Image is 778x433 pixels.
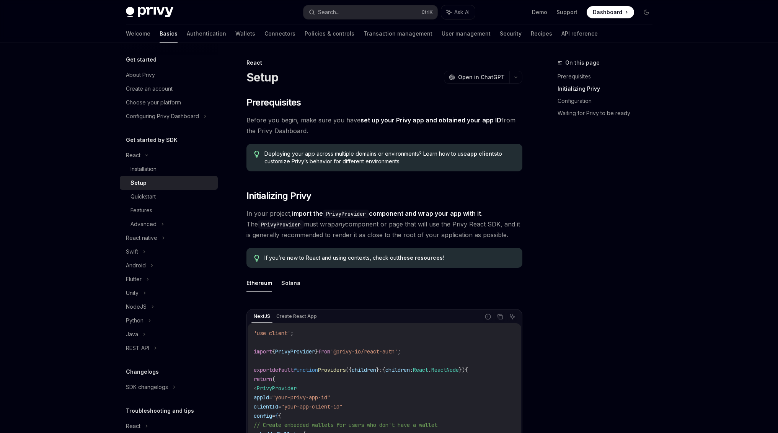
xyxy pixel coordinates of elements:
[558,107,659,119] a: Waiting for Privy to be ready
[565,58,600,67] span: On this page
[318,8,339,17] div: Search...
[126,343,149,353] div: REST API
[126,275,142,284] div: Flutter
[254,366,272,373] span: export
[246,208,522,240] span: In your project, . The must wrap component or page that will use the Privy React SDK, and it is g...
[294,366,318,373] span: function
[254,330,290,337] span: 'use client'
[382,366,385,373] span: {
[120,82,218,96] a: Create an account
[379,366,382,373] span: :
[126,330,138,339] div: Java
[421,9,433,15] span: Ctrl K
[126,383,168,392] div: SDK changelogs
[556,8,577,16] a: Support
[272,348,275,355] span: {
[246,96,301,109] span: Prerequisites
[254,348,272,355] span: import
[254,412,272,419] span: config
[130,220,157,229] div: Advanced
[246,70,278,84] h1: Setup
[126,112,199,121] div: Configuring Privy Dashboard
[272,366,294,373] span: default
[385,366,410,373] span: children
[126,302,147,311] div: NodeJS
[120,162,218,176] a: Installation
[500,24,522,43] a: Security
[126,247,138,256] div: Swift
[278,403,281,410] span: =
[126,70,155,80] div: About Privy
[235,24,255,43] a: Wallets
[120,203,218,217] a: Features
[465,366,468,373] span: {
[130,192,156,201] div: Quickstart
[352,366,376,373] span: children
[126,261,146,270] div: Android
[303,5,437,19] button: Search...CtrlK
[254,255,259,262] svg: Tip
[126,84,173,93] div: Create an account
[120,68,218,82] a: About Privy
[246,190,312,202] span: Initializing Privy
[431,366,459,373] span: ReactNode
[246,59,522,67] div: React
[278,412,281,419] span: {
[254,422,437,428] span: // Create embedded wallets for users who don't have a wallet
[126,7,173,18] img: dark logo
[254,376,272,383] span: return
[330,348,398,355] span: '@privy-io/react-auth'
[315,348,318,355] span: }
[160,24,178,43] a: Basics
[130,164,157,174] div: Installation
[281,274,300,292] button: Solana
[126,135,178,145] h5: Get started by SDK
[126,98,181,107] div: Choose your platform
[398,254,413,261] a: these
[120,96,218,109] a: Choose your platform
[483,312,493,322] button: Report incorrect code
[507,312,517,322] button: Ask AI
[130,178,147,187] div: Setup
[458,73,505,81] span: Open in ChatGPT
[442,24,491,43] a: User management
[254,151,259,158] svg: Tip
[126,422,140,431] div: React
[264,150,514,165] span: Deploying your app across multiple domains or environments? Learn how to use to customize Privy’s...
[187,24,226,43] a: Authentication
[254,385,257,392] span: <
[126,233,157,243] div: React native
[290,330,294,337] span: ;
[272,412,275,419] span: =
[120,176,218,190] a: Setup
[531,24,552,43] a: Recipes
[318,366,346,373] span: Providers
[246,115,522,136] span: Before you begin, make sure you have from the Privy Dashboard.
[272,376,275,383] span: (
[275,348,315,355] span: PrivyProvider
[593,8,622,16] span: Dashboard
[120,190,218,203] a: Quickstart
[258,220,304,229] code: PrivyProvider
[376,366,379,373] span: }
[444,71,509,84] button: Open in ChatGPT
[274,312,319,321] div: Create React App
[558,70,659,83] a: Prerequisites
[251,312,272,321] div: NextJS
[441,5,475,19] button: Ask AI
[130,206,152,215] div: Features
[346,366,352,373] span: ({
[558,83,659,95] a: Initializing Privy
[264,254,514,262] span: If you’re new to React and using contexts, check out !
[257,385,297,392] span: PrivyProvider
[305,24,354,43] a: Policies & controls
[292,210,481,217] strong: import the component and wrap your app with it
[281,403,343,410] span: "your-app-client-id"
[335,220,345,228] em: any
[467,150,497,157] a: app clients
[269,394,272,401] span: =
[410,366,413,373] span: :
[561,24,598,43] a: API reference
[318,348,330,355] span: from
[275,412,278,419] span: {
